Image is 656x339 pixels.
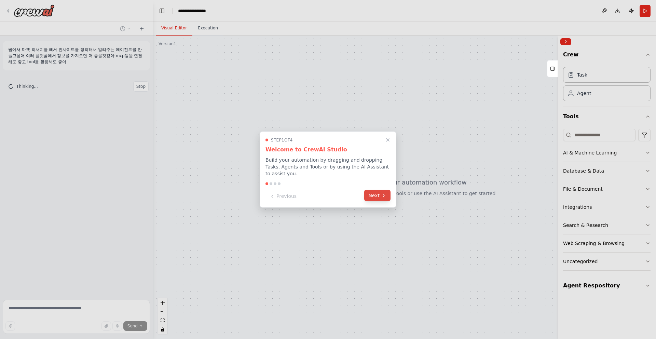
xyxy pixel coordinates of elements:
h3: Welcome to CrewAI Studio [265,146,391,154]
span: Step 1 of 4 [271,137,293,143]
button: Next [364,190,391,201]
p: Build your automation by dragging and dropping Tasks, Agents and Tools or by using the AI Assista... [265,157,391,177]
button: Hide left sidebar [157,6,167,16]
button: Close walkthrough [384,136,392,144]
button: Previous [265,191,301,202]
